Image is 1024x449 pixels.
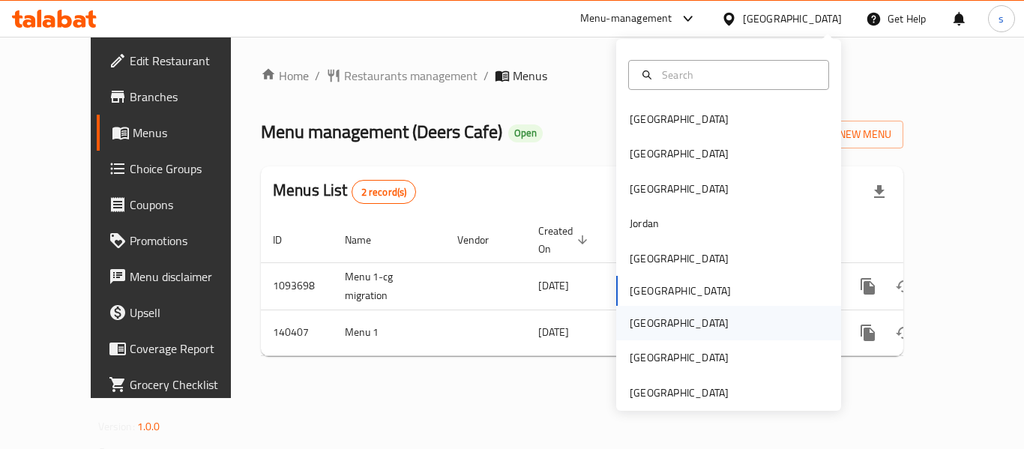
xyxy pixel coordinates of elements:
button: Change Status [886,268,922,304]
div: [GEOGRAPHIC_DATA] [630,250,729,267]
span: [DATE] [538,322,569,342]
a: Branches [97,79,262,115]
input: Search [656,67,819,83]
span: Menus [133,124,250,142]
span: Created On [538,222,592,258]
td: Menu 1-cg migration [333,262,445,310]
span: 2 record(s) [352,185,416,199]
span: s [999,10,1004,27]
a: Menu disclaimer [97,259,262,295]
div: Open [508,124,543,142]
button: more [850,315,886,351]
a: Menus [97,115,262,151]
td: 1093698 [261,262,333,310]
span: Add New Menu [799,125,891,144]
a: Coupons [97,187,262,223]
td: 140407 [261,310,333,355]
a: Upsell [97,295,262,331]
li: / [484,67,489,85]
span: Edit Restaurant [130,52,250,70]
a: Choice Groups [97,151,262,187]
div: Export file [861,174,897,210]
a: Coverage Report [97,331,262,367]
a: Promotions [97,223,262,259]
span: Vendor [457,231,508,249]
div: [GEOGRAPHIC_DATA] [630,145,729,162]
a: Restaurants management [326,67,478,85]
button: Add New Menu [787,121,903,148]
a: Edit Restaurant [97,43,262,79]
span: Menu management ( Deers Cafe ) [261,115,502,148]
div: Menu-management [580,10,672,28]
button: more [850,268,886,304]
span: Promotions [130,232,250,250]
span: 1.0.0 [137,417,160,436]
td: Menu 1 [333,310,445,355]
h2: Menus List [273,179,416,204]
div: [GEOGRAPHIC_DATA] [630,111,729,127]
span: ID [273,231,301,249]
span: Grocery Checklist [130,376,250,394]
div: [GEOGRAPHIC_DATA] [630,385,729,401]
div: [GEOGRAPHIC_DATA] [630,181,729,197]
a: Home [261,67,309,85]
div: [GEOGRAPHIC_DATA] [630,315,729,331]
span: Branches [130,88,250,106]
span: Choice Groups [130,160,250,178]
span: Upsell [130,304,250,322]
div: [GEOGRAPHIC_DATA] [743,10,842,27]
span: Open [508,127,543,139]
div: [GEOGRAPHIC_DATA] [630,349,729,366]
span: Menus [513,67,547,85]
li: / [315,67,320,85]
span: [DATE] [538,276,569,295]
span: Menu disclaimer [130,268,250,286]
span: Coverage Report [130,340,250,358]
div: Jordan [630,215,659,232]
nav: breadcrumb [261,67,903,85]
span: Name [345,231,391,249]
span: Coupons [130,196,250,214]
button: Change Status [886,315,922,351]
div: Total records count [352,180,417,204]
span: Restaurants management [344,67,478,85]
span: Version: [98,417,135,436]
a: Grocery Checklist [97,367,262,403]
